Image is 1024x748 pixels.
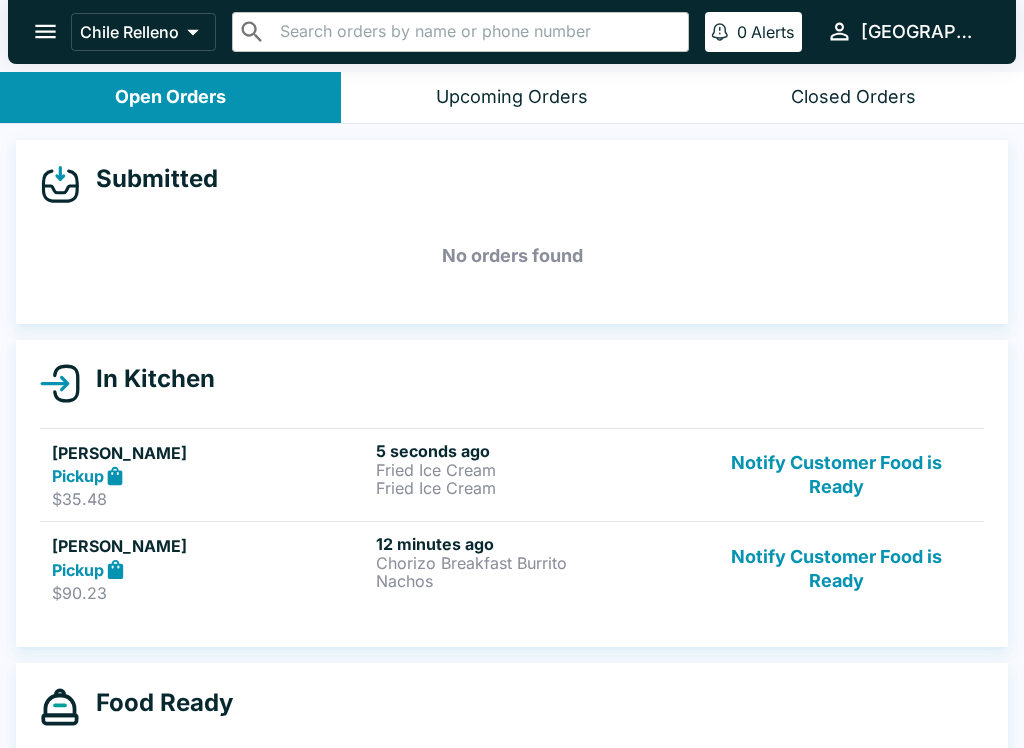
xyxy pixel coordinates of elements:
div: Closed Orders [791,86,916,109]
h4: Submitted [80,164,218,194]
h4: Food Ready [80,688,233,718]
div: Open Orders [115,86,226,109]
h4: In Kitchen [80,364,215,394]
a: [PERSON_NAME]Pickup$35.485 seconds agoFried Ice CreamFried Ice CreamNotify Customer Food is Ready [40,428,984,522]
p: Fried Ice Cream [376,479,692,497]
input: Search orders by name or phone number [274,18,680,46]
p: Alerts [751,22,794,42]
button: Notify Customer Food is Ready [701,534,972,603]
h6: 12 minutes ago [376,534,692,554]
h6: 5 seconds ago [376,441,692,461]
h5: [PERSON_NAME] [52,534,368,558]
p: $90.23 [52,583,368,603]
button: Notify Customer Food is Ready [701,441,972,510]
button: Chile Relleno [71,13,216,51]
p: Chorizo Breakfast Burrito [376,554,692,572]
div: [GEOGRAPHIC_DATA] [861,20,984,44]
p: 0 [737,22,747,42]
p: Fried Ice Cream [376,461,692,479]
strong: Pickup [52,560,104,580]
strong: Pickup [52,466,104,486]
h5: [PERSON_NAME] [52,441,368,465]
p: $35.48 [52,489,368,509]
button: open drawer [20,6,71,57]
p: Chile Relleno [80,22,179,42]
h5: No orders found [40,220,984,292]
a: [PERSON_NAME]Pickup$90.2312 minutes agoChorizo Breakfast BurritoNachosNotify Customer Food is Ready [40,521,984,615]
p: Nachos [376,572,692,590]
div: Upcoming Orders [436,86,588,109]
button: [GEOGRAPHIC_DATA] [818,10,992,53]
